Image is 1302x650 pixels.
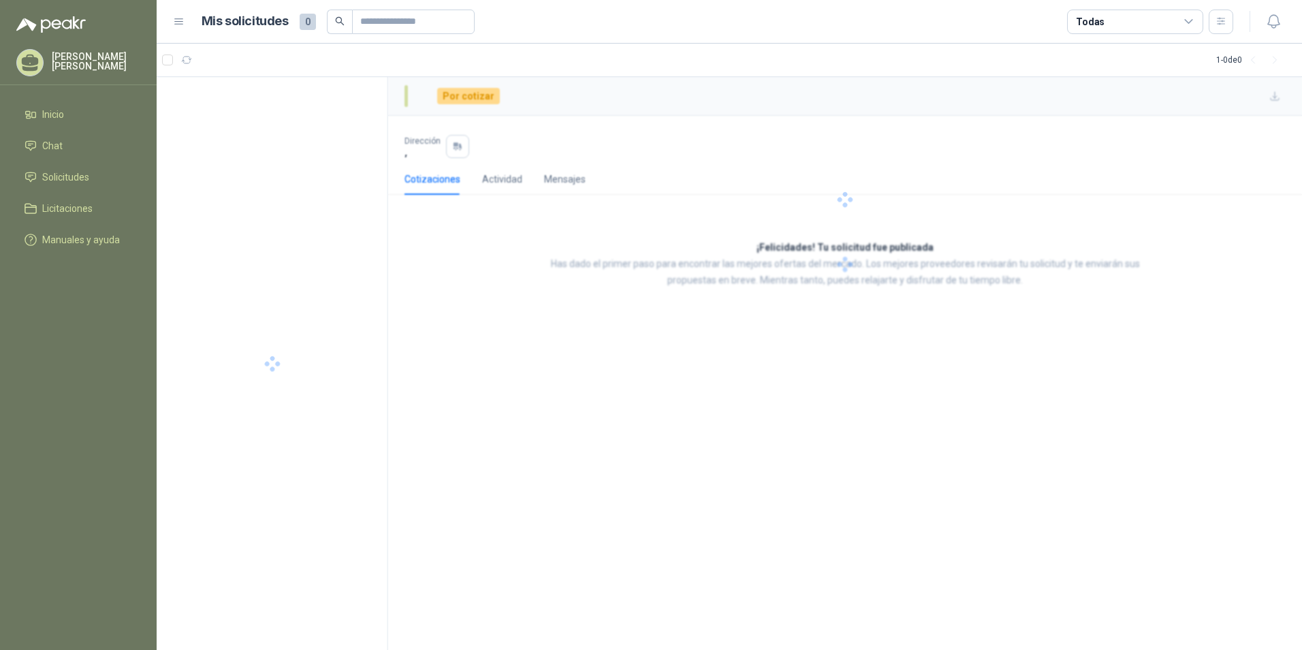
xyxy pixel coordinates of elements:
[1076,14,1105,29] div: Todas
[1216,49,1286,71] div: 1 - 0 de 0
[42,232,120,247] span: Manuales y ayuda
[16,16,86,33] img: Logo peakr
[300,14,316,30] span: 0
[16,227,140,253] a: Manuales y ayuda
[16,102,140,127] a: Inicio
[42,201,93,216] span: Licitaciones
[42,107,64,122] span: Inicio
[42,170,89,185] span: Solicitudes
[202,12,289,31] h1: Mis solicitudes
[42,138,63,153] span: Chat
[16,196,140,221] a: Licitaciones
[52,52,140,71] p: [PERSON_NAME] [PERSON_NAME]
[16,133,140,159] a: Chat
[16,164,140,190] a: Solicitudes
[335,16,345,26] span: search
